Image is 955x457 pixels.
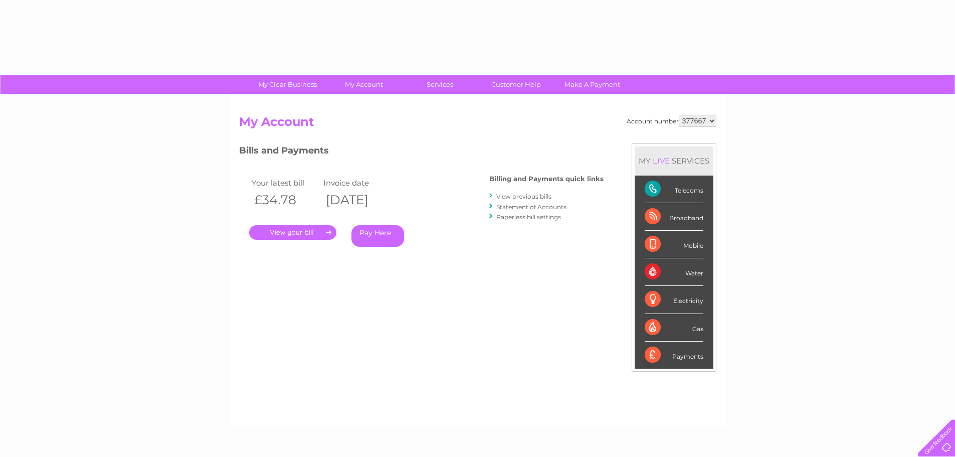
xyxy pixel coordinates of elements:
div: Gas [645,314,703,342]
a: Statement of Accounts [496,203,566,211]
div: Payments [645,342,703,369]
a: . [249,225,336,240]
a: Services [399,75,481,94]
h3: Bills and Payments [239,143,604,161]
h4: Billing and Payments quick links [489,175,604,183]
a: Make A Payment [551,75,634,94]
td: Invoice date [321,176,393,190]
h2: My Account [239,115,716,134]
div: Telecoms [645,176,703,203]
div: MY SERVICES [635,146,713,175]
a: Paperless bill settings [496,213,561,221]
td: Your latest bill [249,176,321,190]
div: Electricity [645,286,703,314]
a: Customer Help [475,75,557,94]
a: Pay Here [351,225,404,247]
a: My Account [322,75,405,94]
div: Water [645,258,703,286]
div: Broadband [645,203,703,231]
div: Mobile [645,231,703,258]
div: LIVE [651,156,672,166]
th: [DATE] [321,190,393,210]
a: View previous bills [496,193,551,200]
div: Account number [627,115,716,127]
a: My Clear Business [246,75,329,94]
th: £34.78 [249,190,321,210]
